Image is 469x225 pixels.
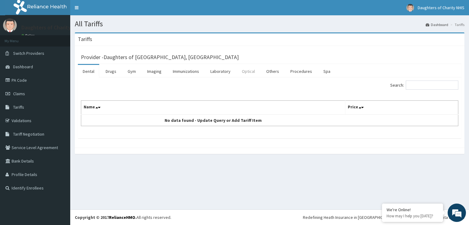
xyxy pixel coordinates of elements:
div: Redefining Heath Insurance in [GEOGRAPHIC_DATA] using Telemedicine and Data Science! [303,214,464,220]
a: Dashboard [426,22,448,27]
input: Search: [406,81,458,90]
a: Immunizations [168,65,204,78]
img: User Image [406,4,414,12]
span: Dashboard [13,64,33,69]
footer: All rights reserved. [70,209,469,225]
span: Tariff Negotiation [13,131,44,137]
a: Laboratory [205,65,235,78]
img: User Image [3,18,17,32]
h1: All Tariffs [75,20,464,28]
span: Daughters of Charity NHIS [418,5,464,10]
a: Others [261,65,284,78]
a: Online [21,33,36,38]
a: Spa [318,65,335,78]
p: Daughters of Charity NHIS [21,25,84,30]
h3: Tariffs [78,36,92,42]
a: Drugs [101,65,121,78]
div: We're Online! [387,207,438,212]
a: RelianceHMO [109,215,135,220]
li: Tariffs [449,22,464,27]
a: Procedures [285,65,317,78]
h3: Provider - Daughters of [GEOGRAPHIC_DATA], [GEOGRAPHIC_DATA] [81,54,239,60]
p: How may I help you today? [387,213,438,219]
a: Dental [78,65,99,78]
span: Tariffs [13,104,24,110]
strong: Copyright © 2017 . [75,215,136,220]
a: Optical [237,65,260,78]
span: Claims [13,91,25,96]
label: Search: [390,81,458,90]
th: Name [81,101,345,115]
td: No data found - Update Query or Add Tariff Item [81,114,345,126]
th: Price [345,101,458,115]
a: Gym [123,65,141,78]
span: Switch Providers [13,51,44,56]
a: Imaging [142,65,166,78]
